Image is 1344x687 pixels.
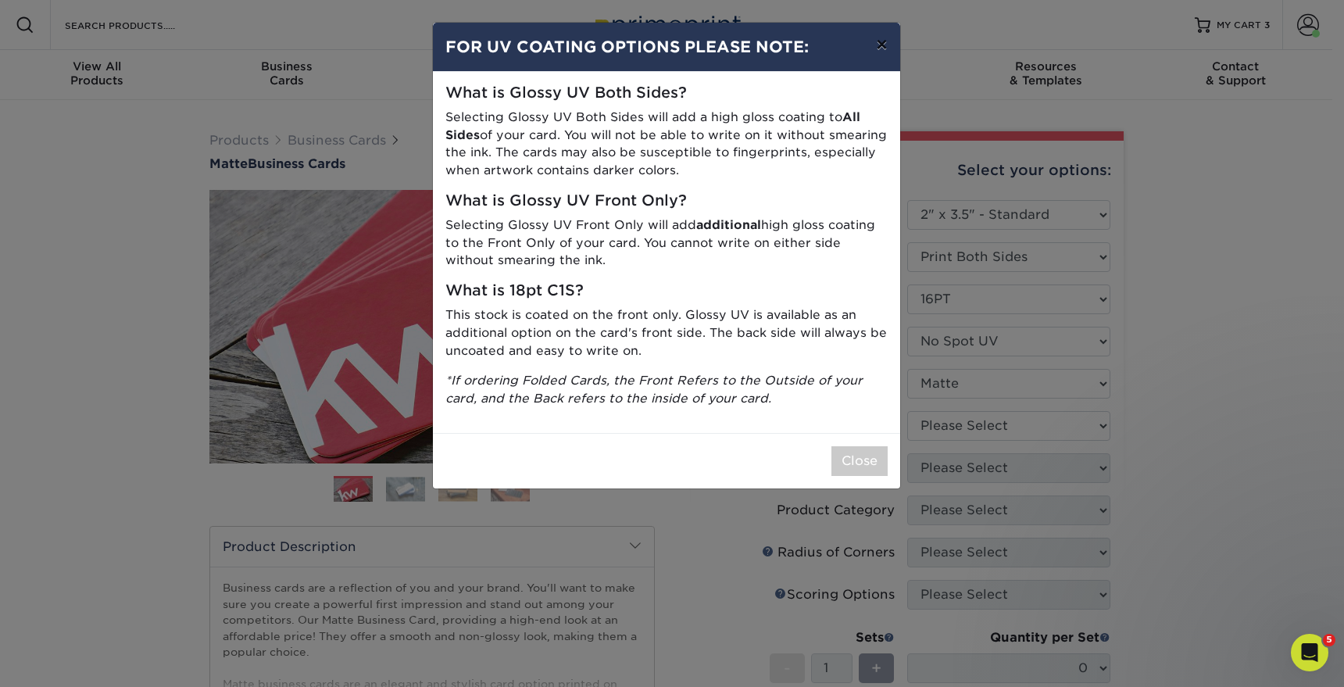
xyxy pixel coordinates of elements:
[445,216,888,270] p: Selecting Glossy UV Front Only will add high gloss coating to the Front Only of your card. You ca...
[1291,634,1328,671] iframe: Intercom live chat
[445,35,888,59] h4: FOR UV COATING OPTIONS PLEASE NOTE:
[445,109,860,142] strong: All Sides
[445,306,888,360] p: This stock is coated on the front only. Glossy UV is available as an additional option on the car...
[445,192,888,210] h5: What is Glossy UV Front Only?
[445,373,863,406] i: *If ordering Folded Cards, the Front Refers to the Outside of your card, and the Back refers to t...
[445,109,888,180] p: Selecting Glossy UV Both Sides will add a high gloss coating to of your card. You will not be abl...
[831,446,888,476] button: Close
[445,84,888,102] h5: What is Glossy UV Both Sides?
[1323,634,1335,646] span: 5
[696,217,761,232] strong: additional
[863,23,899,66] button: ×
[445,282,888,300] h5: What is 18pt C1S?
